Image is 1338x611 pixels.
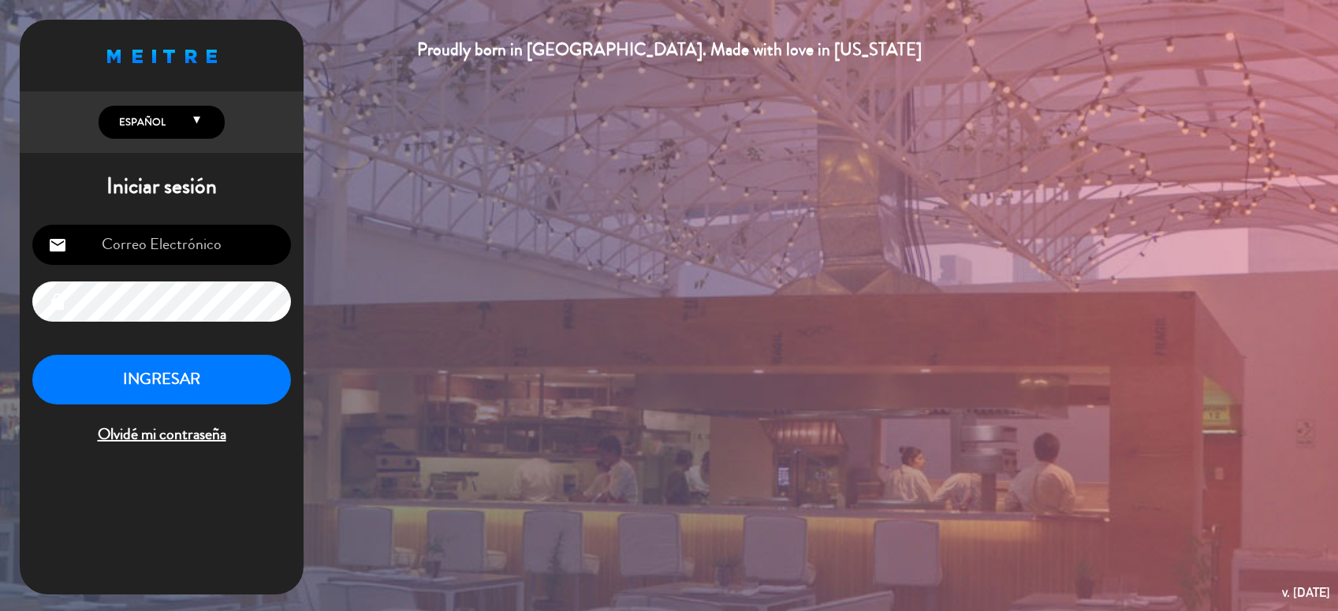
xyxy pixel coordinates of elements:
h1: Iniciar sesión [20,173,304,200]
i: lock [48,292,67,311]
i: email [48,236,67,255]
span: Español [115,114,166,130]
button: INGRESAR [32,355,291,404]
div: v. [DATE] [1282,582,1330,603]
span: Olvidé mi contraseña [32,422,291,448]
input: Correo Electrónico [32,225,291,265]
